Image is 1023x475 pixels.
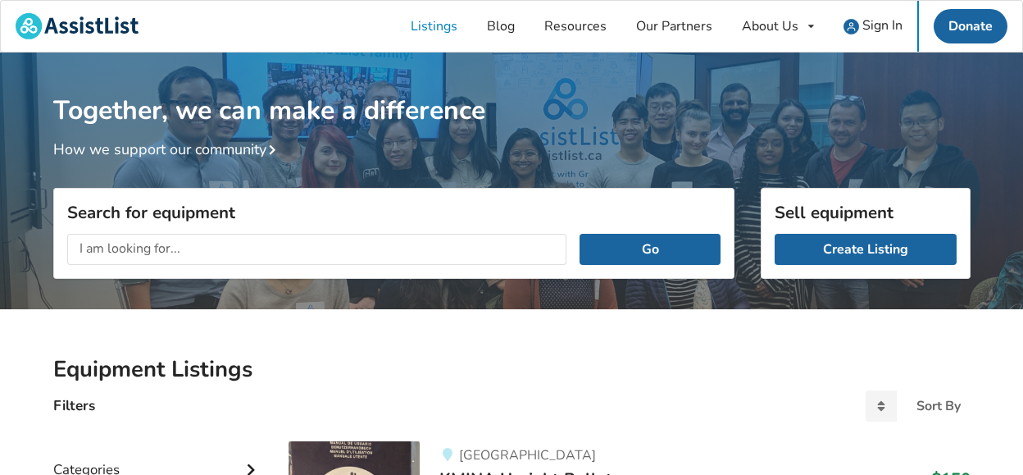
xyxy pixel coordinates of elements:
h1: Together, we can make a difference [53,53,971,127]
div: Sort By [916,400,961,413]
input: I am looking for... [67,234,567,265]
a: user icon Sign In [829,1,917,52]
a: Resources [530,1,621,52]
h2: Equipment Listings [53,355,971,384]
img: assistlist-logo [16,13,139,39]
a: Listings [396,1,472,52]
h3: Search for equipment [67,202,721,223]
a: Blog [472,1,530,52]
a: Donate [934,9,1007,43]
img: user icon [843,19,859,34]
a: How we support our community [53,139,283,159]
button: Go [580,234,720,265]
h3: Sell equipment [775,202,957,223]
h4: Filters [53,396,95,415]
a: Our Partners [621,1,727,52]
span: Sign In [862,16,903,34]
span: [GEOGRAPHIC_DATA] [459,446,596,464]
a: Create Listing [775,234,957,265]
div: About Us [742,20,798,33]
